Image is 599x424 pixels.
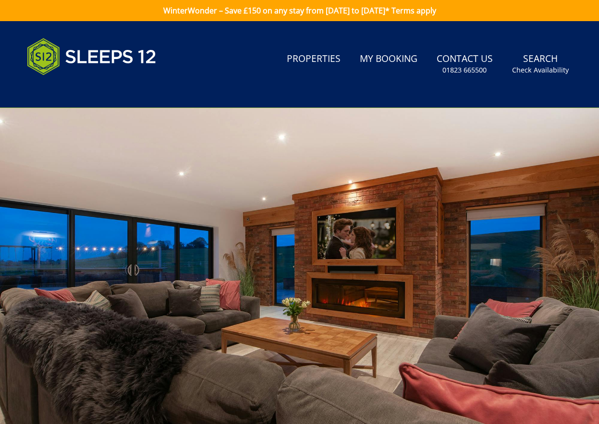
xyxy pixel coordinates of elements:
small: Check Availability [512,65,569,75]
a: Contact Us01823 665500 [433,48,497,80]
a: Properties [283,48,344,70]
small: 01823 665500 [442,65,487,75]
iframe: Customer reviews powered by Trustpilot [22,86,123,95]
img: Sleeps 12 [27,33,157,81]
a: My Booking [356,48,421,70]
a: SearchCheck Availability [508,48,573,80]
